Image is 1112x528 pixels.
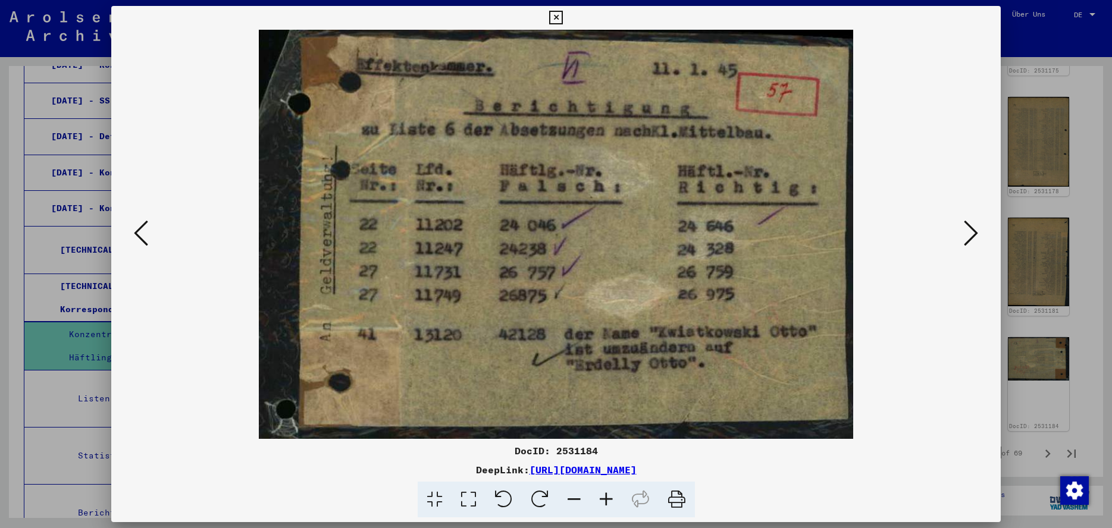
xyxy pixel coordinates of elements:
[111,444,1001,458] div: DocID: 2531184
[530,464,637,476] a: [URL][DOMAIN_NAME]
[111,463,1001,477] div: DeepLink:
[1060,476,1089,505] img: Zustimmung ändern
[152,30,960,439] img: 001.jpg
[1060,476,1088,504] div: Zustimmung ändern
